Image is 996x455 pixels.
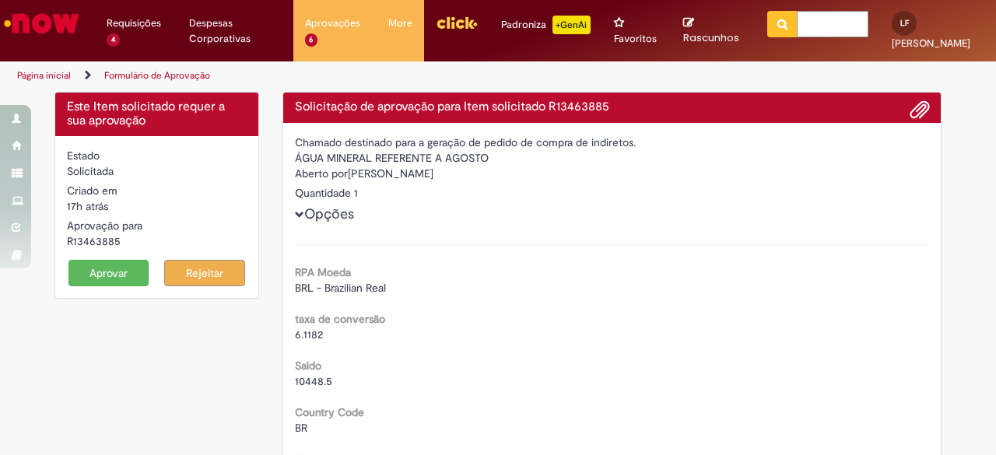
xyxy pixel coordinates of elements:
span: 6 [305,33,318,47]
span: 17h atrás [67,199,108,213]
span: 6.1182 [295,327,323,341]
span: Despesas Corporativas [189,16,282,47]
b: Saldo [295,359,321,373]
img: click_logo_yellow_360x200.png [436,11,478,34]
button: Rejeitar [164,260,245,286]
div: Solicitada [67,163,247,179]
div: Quantidade 1 [295,185,930,201]
a: Formulário de Aprovação [104,69,210,82]
span: Aprovações [305,16,360,31]
b: Country Code [295,405,364,419]
button: Aprovar [68,260,149,286]
b: RPA Moeda [295,265,351,279]
span: 10448.5 [295,374,332,388]
div: 29/08/2025 17:53:44 [67,198,247,214]
span: BR [295,421,307,435]
span: Rascunhos [683,30,739,45]
label: Aprovação para [67,218,142,233]
label: Estado [67,148,100,163]
img: ServiceNow [2,8,82,39]
span: More [388,16,412,31]
label: Aberto por [295,166,348,181]
h4: Solicitação de aprovação para Item solicitado R13463885 [295,100,930,114]
label: Criado em [67,183,117,198]
b: taxa de conversão [295,312,385,326]
div: ÁGUA MINERAL REFERENTE A AGOSTO [295,150,930,166]
button: Pesquisar [767,11,798,37]
div: Padroniza [501,16,591,34]
span: 4 [107,33,120,47]
p: +GenAi [552,16,591,34]
div: [PERSON_NAME] [295,166,930,185]
div: R13463885 [67,233,247,249]
span: BRL - Brazilian Real [295,281,386,295]
span: [PERSON_NAME] [892,37,970,50]
span: Favoritos [614,31,657,47]
span: Requisições [107,16,161,31]
h4: Este Item solicitado requer a sua aprovação [67,100,247,128]
ul: Trilhas de página [12,61,652,90]
a: Rascunhos [683,16,744,45]
div: Chamado destinado para a geração de pedido de compra de indiretos. [295,135,930,150]
span: LF [900,18,909,28]
a: Página inicial [17,69,71,82]
time: 29/08/2025 17:53:44 [67,199,108,213]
